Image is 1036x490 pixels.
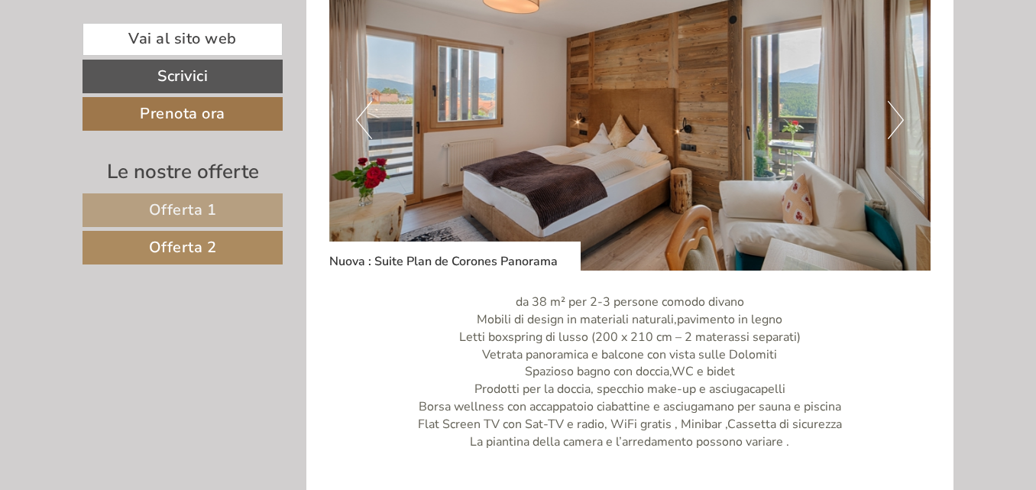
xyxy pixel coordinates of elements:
[83,23,283,56] a: Vai al sito web
[356,101,372,139] button: Previous
[520,396,603,430] button: Invia
[329,294,931,451] p: da 38 m² per 2-3 persone comodo divano Mobili di design in materiali naturali,pavimento in legno ...
[329,242,581,271] div: Nuova : Suite Plan de Corones Panorama
[23,74,231,85] small: 12:09
[11,41,239,88] div: Buon giorno, come possiamo aiutarla?
[83,60,283,93] a: Scrivici
[83,97,283,131] a: Prenota ora
[83,157,283,186] div: Le nostre offerte
[888,101,904,139] button: Next
[23,44,231,57] div: Hotel Kristall
[149,200,217,220] span: Offerta 1
[149,237,217,258] span: Offerta 2
[272,11,330,37] div: [DATE]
